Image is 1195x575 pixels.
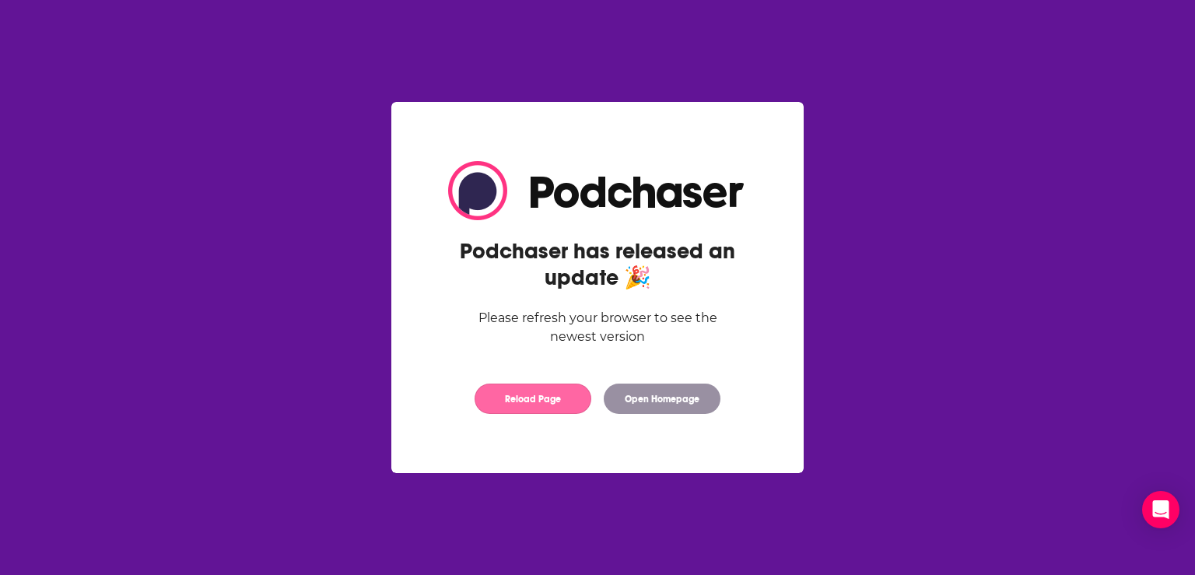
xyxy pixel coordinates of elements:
[1142,491,1179,528] div: Open Intercom Messenger
[448,309,747,346] div: Please refresh your browser to see the newest version
[448,238,747,291] h2: Podchaser has released an update 🎉
[604,384,720,414] button: Open Homepage
[448,161,747,220] img: Logo
[475,384,591,414] button: Reload Page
